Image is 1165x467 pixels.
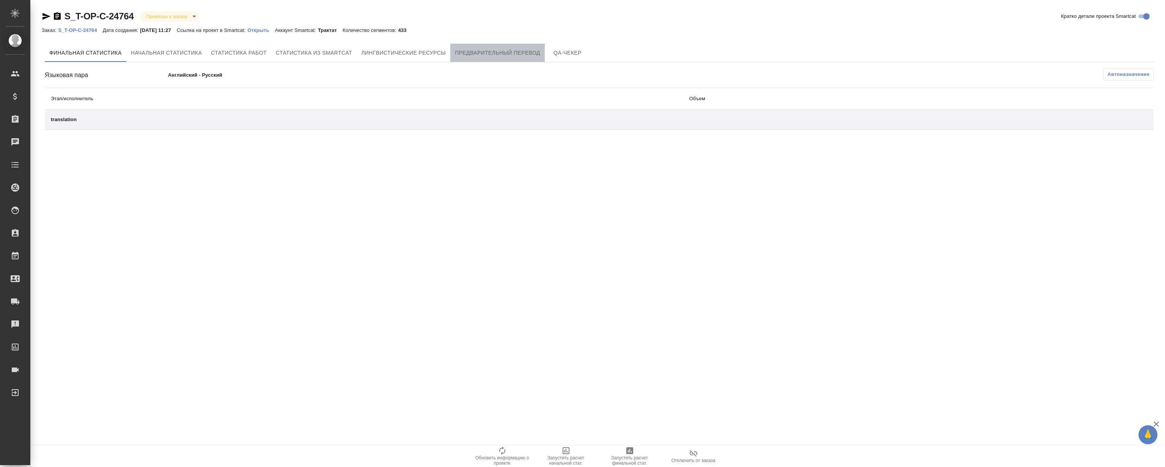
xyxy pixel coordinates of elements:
span: Финальная статистика [49,48,122,58]
th: Этап/исполнитель [45,88,683,110]
button: Скопировать ссылку для ЯМессенджера [42,12,51,21]
a: S_T-OP-C-24764 [64,11,134,21]
span: Автоназначение [1107,71,1149,78]
span: Начальная статистика [131,48,202,58]
p: Количество сегментов: [343,27,398,33]
div: translation [51,116,677,123]
p: Заказ: [42,27,58,33]
div: Языковая пара [45,71,168,80]
span: Статистика из Smartcat [276,48,352,58]
span: Кратко детали проекта Smartcat [1061,13,1136,20]
button: Скопировать ссылку [53,12,62,21]
a: S_T-OP-C-24764 [58,27,102,33]
p: [DATE] 11:27 [140,27,177,33]
p: Аккаунт Smartcat: [275,27,318,33]
p: Английский - Русский [168,71,415,79]
p: 433 [398,27,412,33]
p: Ссылка на проект в Smartcat: [177,27,247,33]
p: Дата создания: [103,27,140,33]
th: Объем [683,88,1012,110]
button: 🙏 [1138,425,1157,444]
span: QA-чекер [549,48,586,58]
div: Привязан к заказу [140,11,199,22]
button: Автоназначение [1103,68,1154,80]
a: Открыть [247,27,275,33]
button: Привязан к заказу [144,13,190,20]
span: Лингвистические ресурсы [361,48,446,58]
span: 🙏 [1141,427,1154,443]
span: Предварительный перевод [455,48,540,58]
p: Трактат [318,27,343,33]
span: Статистика работ [211,48,267,58]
